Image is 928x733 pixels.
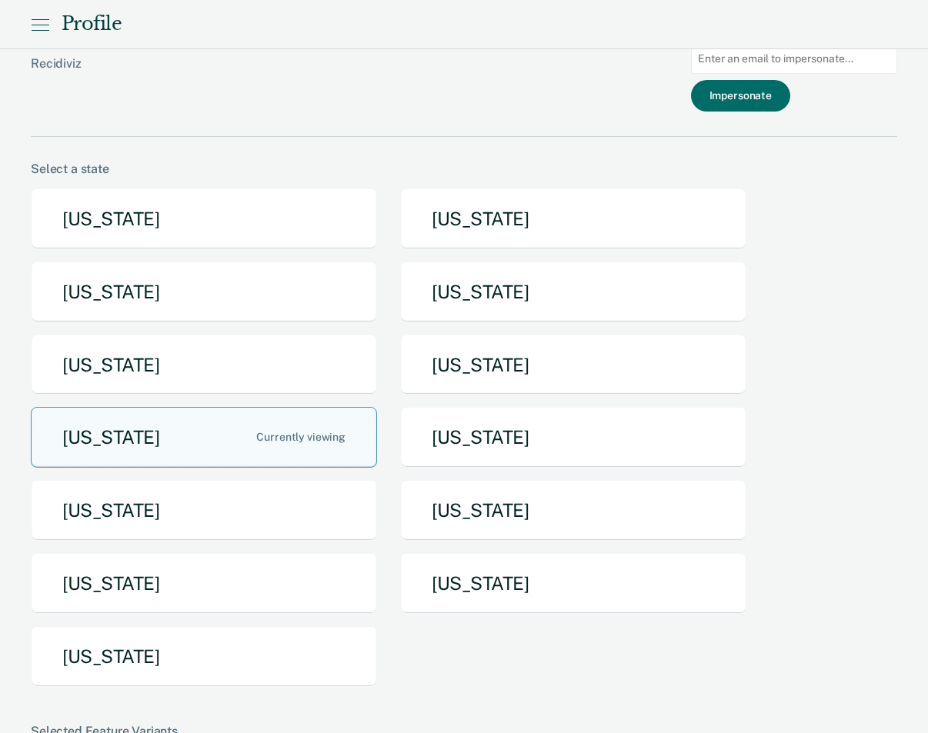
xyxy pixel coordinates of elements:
[31,162,897,176] div: Select a state
[691,44,897,74] input: Enter an email to impersonate...
[31,553,377,614] button: [US_STATE]
[400,480,746,541] button: [US_STATE]
[62,13,122,35] div: Profile
[31,626,377,687] button: [US_STATE]
[31,188,377,249] button: [US_STATE]
[400,188,746,249] button: [US_STATE]
[400,262,746,322] button: [US_STATE]
[400,553,746,614] button: [US_STATE]
[31,335,377,395] button: [US_STATE]
[31,262,377,322] button: [US_STATE]
[691,80,790,112] button: Impersonate
[31,407,377,468] button: [US_STATE]
[400,335,746,395] button: [US_STATE]
[31,480,377,541] button: [US_STATE]
[31,56,563,95] div: Recidiviz
[400,407,746,468] button: [US_STATE]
